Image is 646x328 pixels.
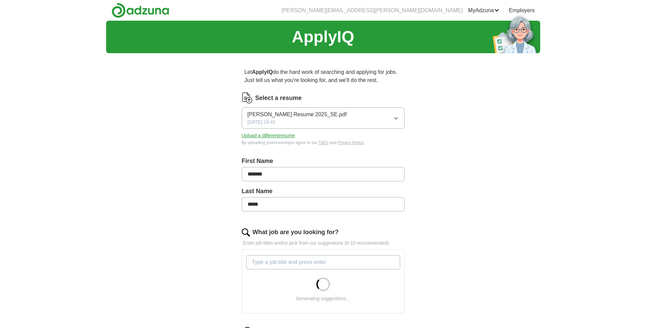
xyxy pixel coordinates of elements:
[292,25,354,49] h1: ApplyIQ
[242,157,405,166] label: First Name
[296,295,350,302] div: Generating suggestions...
[242,140,405,146] div: By uploading your resume you agree to our and .
[242,107,405,129] button: [PERSON_NAME] Resume 2025_SE.pdf[DATE] 19:41
[338,140,364,145] a: Privacy Notice
[468,6,499,15] a: MyAdzuna
[248,110,347,119] span: [PERSON_NAME] Resume 2025_SE.pdf
[112,3,169,18] img: Adzuna logo
[242,132,295,139] button: Upload a differentresume
[318,140,329,145] a: T&Cs
[248,119,276,126] span: [DATE] 19:41
[252,69,273,75] strong: ApplyIQ
[281,6,463,15] li: [PERSON_NAME][EMAIL_ADDRESS][PERSON_NAME][DOMAIN_NAME]
[253,228,339,237] label: What job are you looking for?
[246,255,400,269] input: Type a job title and press enter
[242,93,253,103] img: CV Icon
[242,228,250,237] img: search.png
[242,187,405,196] label: Last Name
[242,65,405,87] p: Let do the hard work of searching and applying for jobs. Just tell us what you're looking for, an...
[255,94,302,103] label: Select a resume
[509,6,535,15] a: Employers
[242,240,405,247] p: Enter job titles and/or pick from our suggestions (6-10 recommended)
